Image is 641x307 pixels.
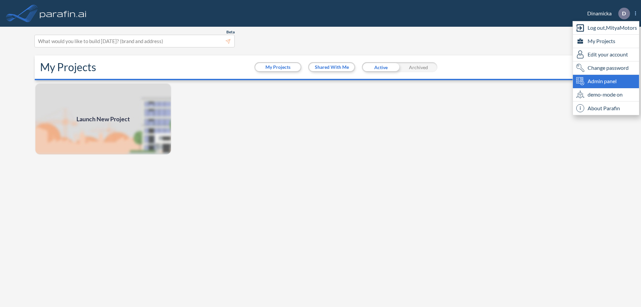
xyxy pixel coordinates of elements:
div: Active [362,62,400,72]
div: My Projects [573,35,639,48]
span: Launch New Project [76,115,130,124]
h2: My Projects [40,61,96,73]
button: Shared With Me [309,63,354,71]
div: Log out [573,21,639,35]
div: Archived [400,62,437,72]
button: My Projects [255,63,300,71]
span: Log out, MityaMotors [588,24,637,32]
span: Change password [588,64,629,72]
span: demo-mode on [588,91,623,99]
div: demo-mode on [573,88,639,102]
span: Edit your account [588,50,628,58]
div: Dinamicka [577,8,636,19]
span: Beta [226,29,235,35]
span: i [576,104,584,112]
div: Change password [573,61,639,75]
img: add [35,83,172,155]
div: About Parafin [573,102,639,115]
span: About Parafin [588,104,620,112]
a: Launch New Project [35,83,172,155]
p: D [622,10,626,16]
img: logo [38,7,88,20]
span: My Projects [588,37,615,45]
span: Admin panel [588,77,617,85]
div: Edit user [573,48,639,61]
div: Admin panel [573,75,639,88]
